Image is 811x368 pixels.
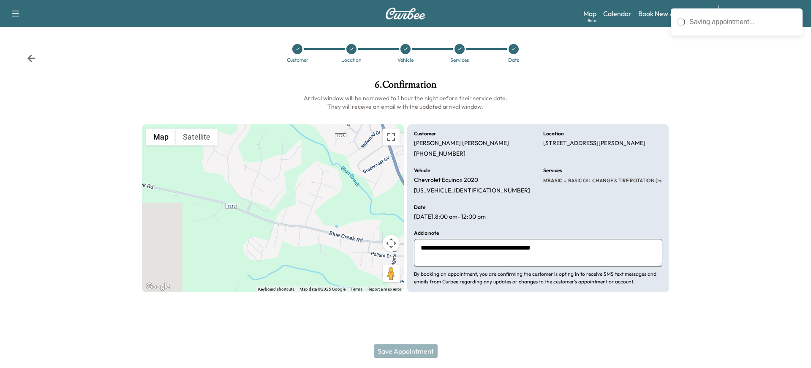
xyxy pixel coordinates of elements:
p: [STREET_ADDRESS][PERSON_NAME] [543,140,645,147]
a: Report a map error [367,287,401,291]
p: [PERSON_NAME] [PERSON_NAME] [414,140,509,147]
h6: Vehicle [414,168,430,173]
h6: Services [543,168,562,173]
button: Map camera controls [383,235,400,252]
div: Customer [287,58,308,63]
img: Google [144,281,172,292]
h1: 6 . Confirmation [142,80,669,94]
button: Toggle fullscreen view [383,129,400,146]
p: Chevrolet Equinox 2020 [414,176,478,184]
h6: Arrival window will be narrowed to 1 hour the night before their service date. They will receive ... [142,94,669,111]
a: MapBeta [583,8,596,19]
span: MBASIC [543,177,562,184]
div: Vehicle [397,58,414,63]
h6: Date [414,205,425,210]
span: - [562,176,566,185]
p: [DATE] , 8:00 am - 12:00 pm [414,213,486,221]
p: By booking an appointment, you are confirming the customer is opting in to receive SMS text messa... [414,270,662,286]
span: Map data ©2025 Google [299,287,346,291]
a: Calendar [603,8,631,19]
a: Open this area in Google Maps (opens a new window) [144,281,172,292]
div: Beta [588,17,596,24]
button: Show satellite imagery [176,129,218,146]
button: Keyboard shortcuts [258,286,294,292]
a: Terms (opens in new tab) [351,287,362,291]
div: Saving appointment... [689,17,797,27]
h6: Add a note [414,231,439,236]
button: Drag Pegman onto the map to open Street View [383,265,400,282]
a: Book New Appointment [638,8,710,19]
img: Curbee Logo [385,8,426,19]
span: BASIC OIL CHANGE & TIRE ROTATION (includes up to 6 qts, additional charge per quart) [566,177,771,184]
h6: Location [543,131,564,136]
p: [PHONE_NUMBER] [414,150,465,158]
button: Show street map [146,129,176,146]
h6: Customer [414,131,436,136]
div: Date [508,58,519,63]
p: [US_VEHICLE_IDENTIFICATION_NUMBER] [414,187,530,195]
div: Back [27,54,35,63]
div: Services [450,58,469,63]
div: Location [341,58,362,63]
